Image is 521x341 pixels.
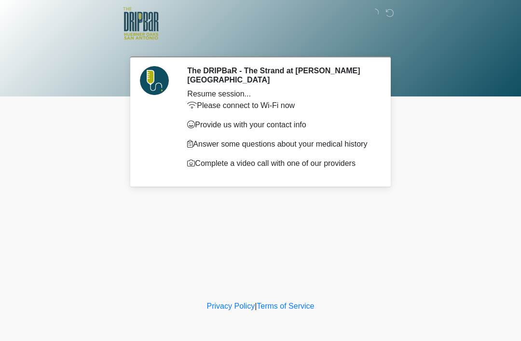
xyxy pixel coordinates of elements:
[140,66,169,95] img: Agent Avatar
[123,7,159,40] img: The DRIPBaR - The Strand at Huebner Oaks Logo
[187,138,374,150] p: Answer some questions about your medical history
[257,302,314,310] a: Terms of Service
[187,158,374,169] p: Complete a video call with one of our providers
[187,88,374,100] div: Resume session...
[187,119,374,131] p: Provide us with your contact info
[187,66,374,84] h2: The DRIPBaR - The Strand at [PERSON_NAME][GEOGRAPHIC_DATA]
[207,302,255,310] a: Privacy Policy
[187,100,374,111] p: Please connect to Wi-Fi now
[255,302,257,310] a: |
